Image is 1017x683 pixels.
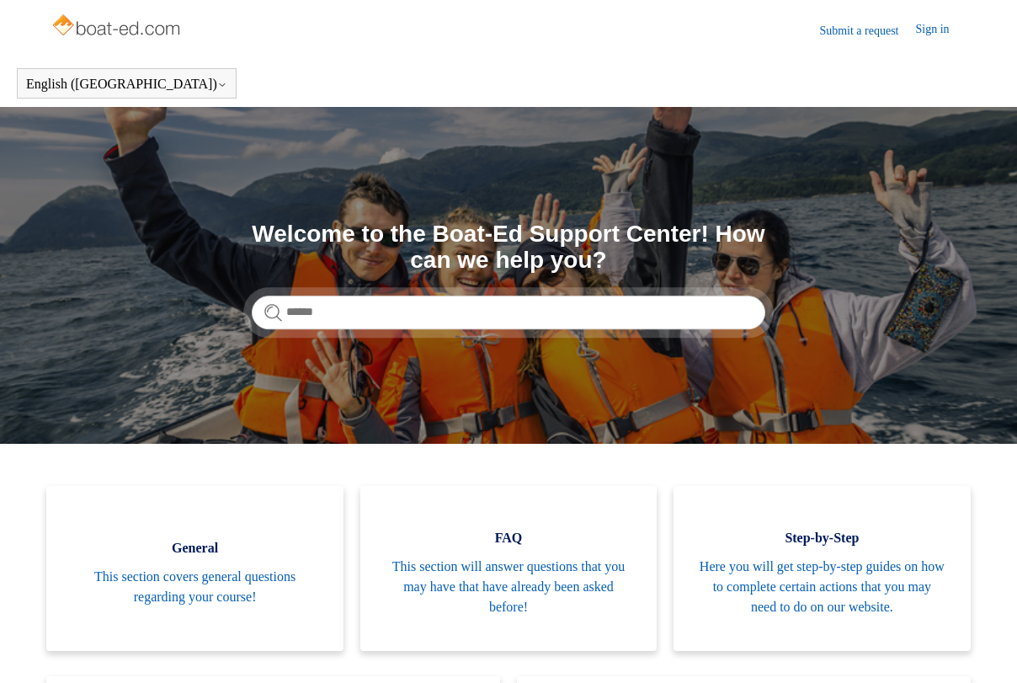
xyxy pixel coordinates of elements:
[386,528,631,548] span: FAQ
[46,486,343,651] a: General This section covers general questions regarding your course!
[386,557,631,617] span: This section will answer questions that you may have that have already been asked before!
[72,567,317,607] span: This section covers general questions regarding your course!
[252,296,765,329] input: Search
[916,20,966,40] a: Sign in
[674,486,970,651] a: Step-by-Step Here you will get step-by-step guides on how to complete certain actions that you ma...
[360,486,657,651] a: FAQ This section will answer questions that you may have that have already been asked before!
[252,221,765,274] h1: Welcome to the Boat-Ed Support Center! How can we help you?
[51,10,184,44] img: Boat-Ed Help Center home page
[26,77,227,92] button: English ([GEOGRAPHIC_DATA])
[819,22,915,40] a: Submit a request
[699,557,945,617] span: Here you will get step-by-step guides on how to complete certain actions that you may need to do ...
[72,538,317,558] span: General
[699,528,945,548] span: Step-by-Step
